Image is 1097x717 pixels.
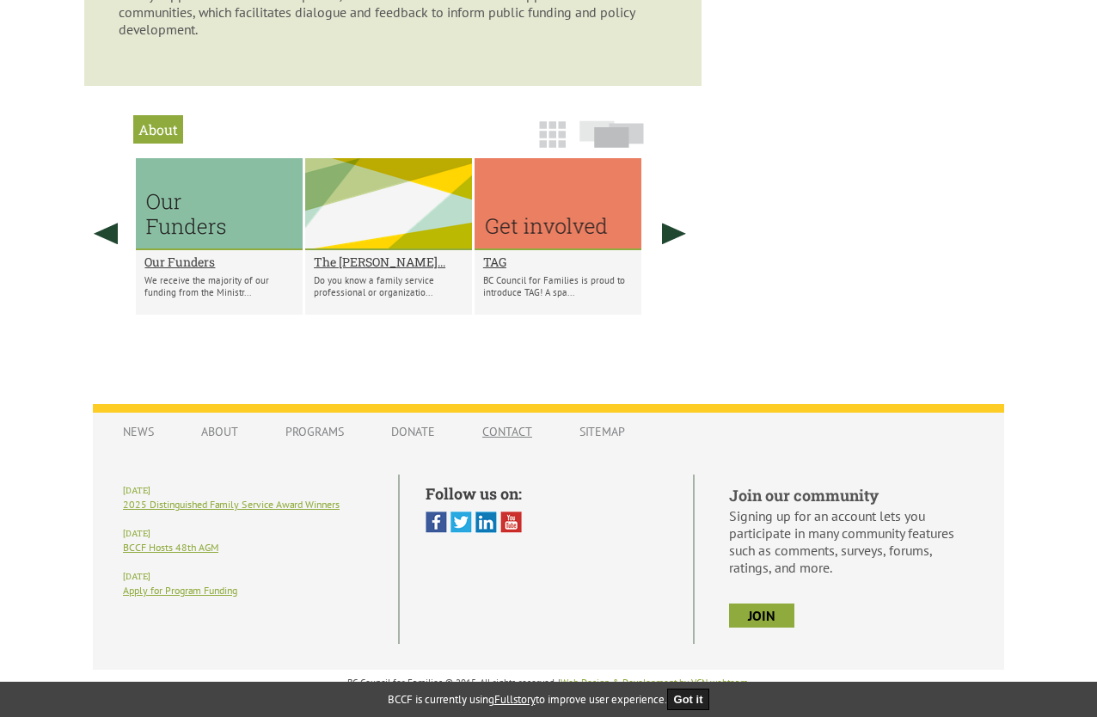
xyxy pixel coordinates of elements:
p: BC Council for Families © 2015, All rights reserved. | . [93,677,1004,689]
a: Grid View [534,129,571,156]
a: TAG [483,254,633,270]
a: Programs [268,415,361,448]
li: The CAROL MATUSICKY Distinguished Service to Families Award [305,158,472,315]
li: Our Funders [136,158,303,315]
a: BCCF Hosts 48th AGM [123,541,218,554]
p: Do you know a family service professional or organizatio... [314,274,463,298]
img: Linked In [475,512,497,533]
h2: About [133,115,183,144]
li: TAG [475,158,641,315]
h5: Follow us on: [426,483,667,504]
a: 2025 Distinguished Family Service Award Winners [123,498,340,511]
a: Apply for Program Funding [123,584,237,597]
a: News [106,415,171,448]
a: Donate [374,415,452,448]
a: Web Design & Development by VCN webteam [561,677,748,689]
img: slide-icon.png [579,120,644,148]
a: About [184,415,255,448]
a: The [PERSON_NAME]... [314,254,463,270]
a: join [729,604,794,628]
a: Contact [465,415,549,448]
img: You Tube [500,512,522,533]
h6: [DATE] [123,485,372,496]
img: Facebook [426,512,447,533]
a: Sitemap [562,415,642,448]
p: Signing up for an account lets you participate in many community features such as comments, surve... [729,507,974,576]
p: We receive the majority of our funding from the Ministr... [144,274,294,298]
a: Fullstory [494,692,536,707]
h6: [DATE] [123,571,372,582]
h5: Join our community [729,485,974,506]
a: Slide View [574,129,649,156]
img: Twitter [450,512,472,533]
img: grid-icon.png [539,121,566,148]
button: Got it [667,689,710,710]
h6: [DATE] [123,528,372,539]
a: Our Funders [144,254,294,270]
p: BC Council for Families is proud to introduce TAG! A spa... [483,274,633,298]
